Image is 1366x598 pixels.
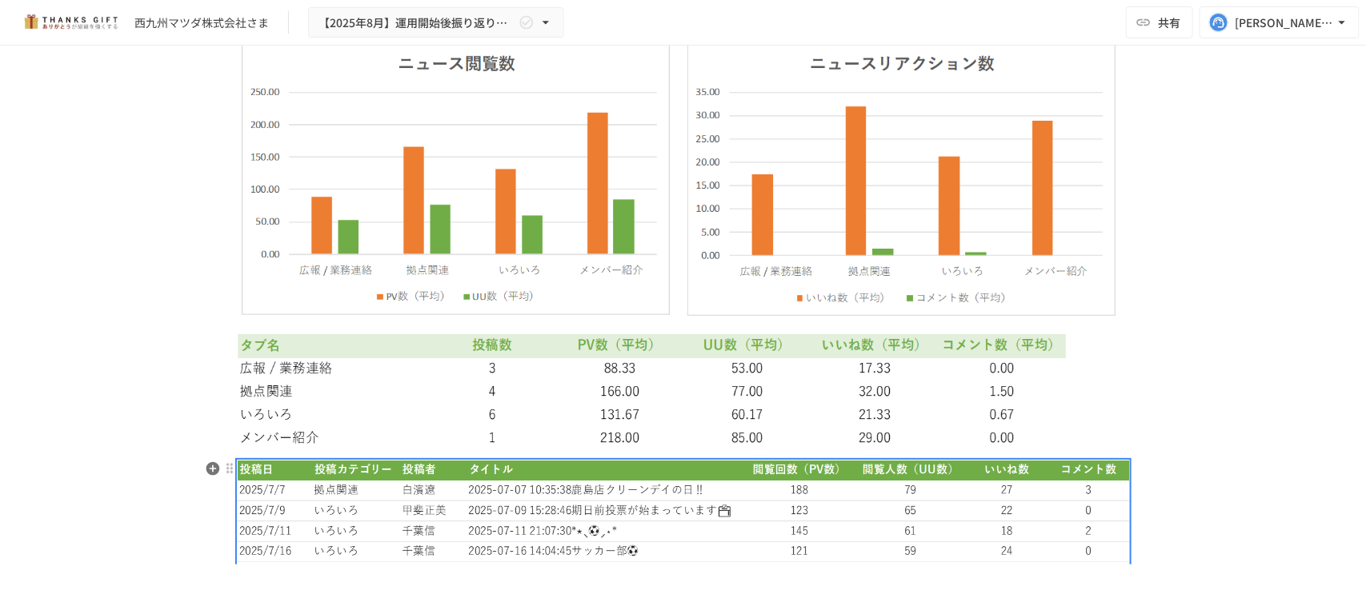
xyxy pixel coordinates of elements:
[1200,6,1360,38] button: [PERSON_NAME][EMAIL_ADDRESS][DOMAIN_NAME]
[1126,6,1193,38] button: 共有
[19,10,122,35] img: mMP1OxWUAhQbsRWCurg7vIHe5HqDpP7qZo7fRoNLXQh
[1158,14,1180,31] span: 共有
[318,13,515,33] span: 【2025年8月】運用開始後振り返りミーティング
[308,7,564,38] button: 【2025年8月】運用開始後振り返りミーティング
[1235,13,1334,33] div: [PERSON_NAME][EMAIL_ADDRESS][DOMAIN_NAME]
[134,14,269,31] div: 西九州マツダ株式会社さま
